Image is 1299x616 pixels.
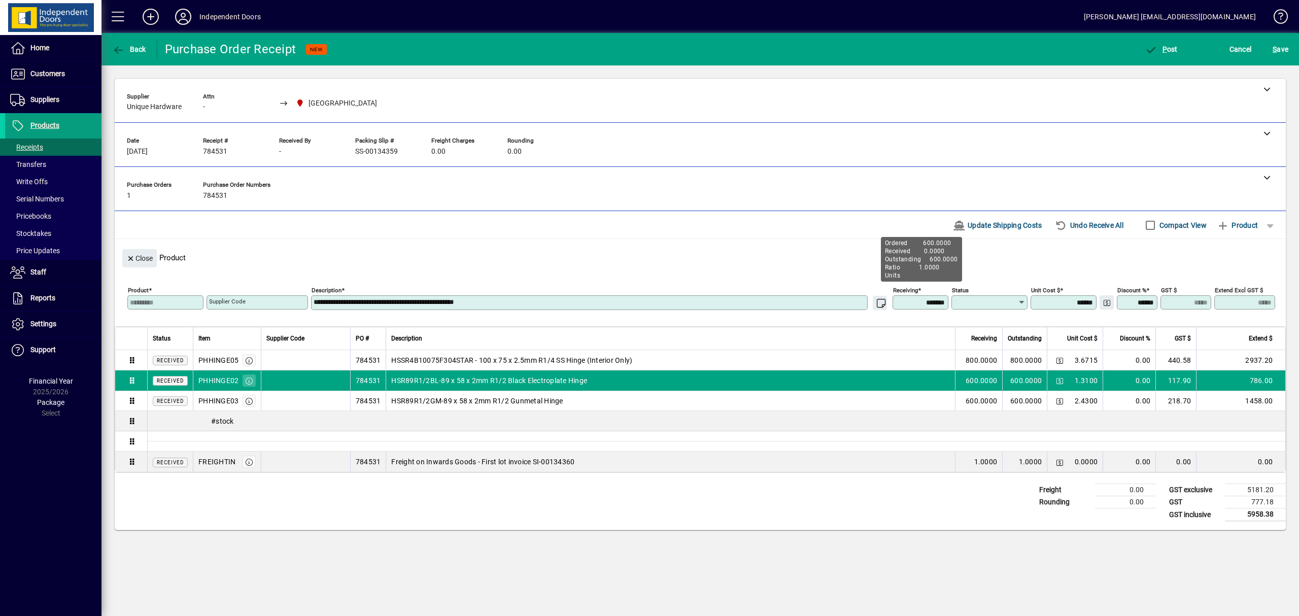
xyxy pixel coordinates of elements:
td: 0.00 [1103,370,1155,391]
span: Package [37,398,64,406]
span: 600.0000 [966,396,997,406]
span: Reports [30,294,55,302]
span: 2.4300 [1075,396,1098,406]
span: Discount % [1120,333,1150,344]
mat-label: Receiving [893,287,918,294]
td: Freight [1034,484,1095,496]
span: 1 [127,192,131,200]
td: 0.00 [1095,496,1156,508]
span: 1.0000 [974,457,998,467]
span: Received [157,398,184,404]
span: - [203,103,205,111]
span: Description [391,333,422,344]
label: Compact View [1157,220,1207,230]
td: Freight on Inwards Goods - First lot invoice SI-00134360 [386,452,955,472]
a: Pricebooks [5,208,101,225]
td: 777.18 [1225,496,1286,508]
a: Suppliers [5,87,101,113]
span: Received [157,378,184,384]
span: Serial Numbers [10,195,64,203]
span: Product [1217,217,1258,233]
button: Update Shipping Costs [949,216,1046,234]
button: Cancel [1227,40,1254,58]
span: [DATE] [127,148,148,156]
span: P [1163,45,1167,53]
mat-label: Supplier Code [209,298,246,305]
span: Supplier Code [266,333,304,344]
span: ost [1145,45,1178,53]
a: Customers [5,61,101,87]
div: Independent Doors [199,9,261,25]
span: Received [157,460,184,465]
span: Update Shipping Costs [953,217,1042,233]
td: GST exclusive [1164,484,1225,496]
span: Support [30,346,56,354]
td: 784531 [350,452,386,472]
button: Undo Receive All [1051,216,1127,234]
button: Change Price Levels [1052,353,1067,367]
span: Price Updates [10,247,60,255]
div: PHHINGE02 [198,375,238,386]
td: GST inclusive [1164,508,1225,521]
mat-label: Status [952,287,969,294]
span: 1.3100 [1075,375,1098,386]
a: Home [5,36,101,61]
span: 600.0000 [966,375,997,386]
td: 1.0000 [1002,452,1047,472]
mat-label: Description [312,287,341,294]
span: Home [30,44,49,52]
td: 0.00 [1155,452,1196,472]
td: 5958.38 [1225,508,1286,521]
span: SS-00134359 [355,148,398,156]
a: Reports [5,286,101,311]
span: Pricebooks [10,212,51,220]
span: Financial Year [29,377,73,385]
td: 218.70 [1155,391,1196,411]
mat-label: Unit Cost $ [1031,287,1060,294]
span: Settings [30,320,56,328]
button: Add [134,8,167,26]
span: Christchurch [293,97,382,110]
span: 800.0000 [966,355,997,365]
td: 784531 [350,350,386,370]
span: Stocktakes [10,229,51,237]
span: Undo Receive All [1055,217,1123,233]
button: Post [1142,40,1180,58]
td: 600.0000 [1002,370,1047,391]
span: Outstanding [1008,333,1042,344]
td: 2937.20 [1196,350,1285,370]
button: Save [1270,40,1291,58]
app-page-header-button: Close [120,253,159,262]
td: 1458.00 [1196,391,1285,411]
td: Rounding [1034,496,1095,508]
span: Unit Cost $ [1067,333,1098,344]
mat-label: Discount % [1117,287,1146,294]
span: 0.00 [431,148,446,156]
a: Settings [5,312,101,337]
a: Knowledge Base [1266,2,1286,35]
td: HSR89R1/2GM-89 x 58 x 2mm R1/2 Gunmetal Hinge [386,391,955,411]
button: Change Price Levels [1052,394,1067,408]
span: PO # [356,333,369,344]
button: Change Price Levels [1052,455,1067,469]
span: Write Offs [10,178,48,186]
button: Close [122,249,157,267]
a: Price Updates [5,242,101,259]
td: 0.00 [1103,350,1155,370]
a: Transfers [5,156,101,173]
div: [PERSON_NAME] [EMAIL_ADDRESS][DOMAIN_NAME] [1084,9,1256,25]
div: Product [115,239,1286,270]
td: 117.90 [1155,370,1196,391]
td: 800.0000 [1002,350,1047,370]
span: Close [126,250,153,267]
td: HSSR4B10075F304STAR - 100 x 75 x 2.5mm R1/4 SS Hinge (Interior Only) [386,350,955,370]
a: Staff [5,260,101,285]
a: Stocktakes [5,225,101,242]
div: #stock [148,416,1285,426]
td: 0.00 [1103,391,1155,411]
span: Back [112,45,146,53]
td: 784531 [350,370,386,391]
span: - [279,148,281,156]
span: Receiving [971,333,997,344]
span: Received [157,358,184,363]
